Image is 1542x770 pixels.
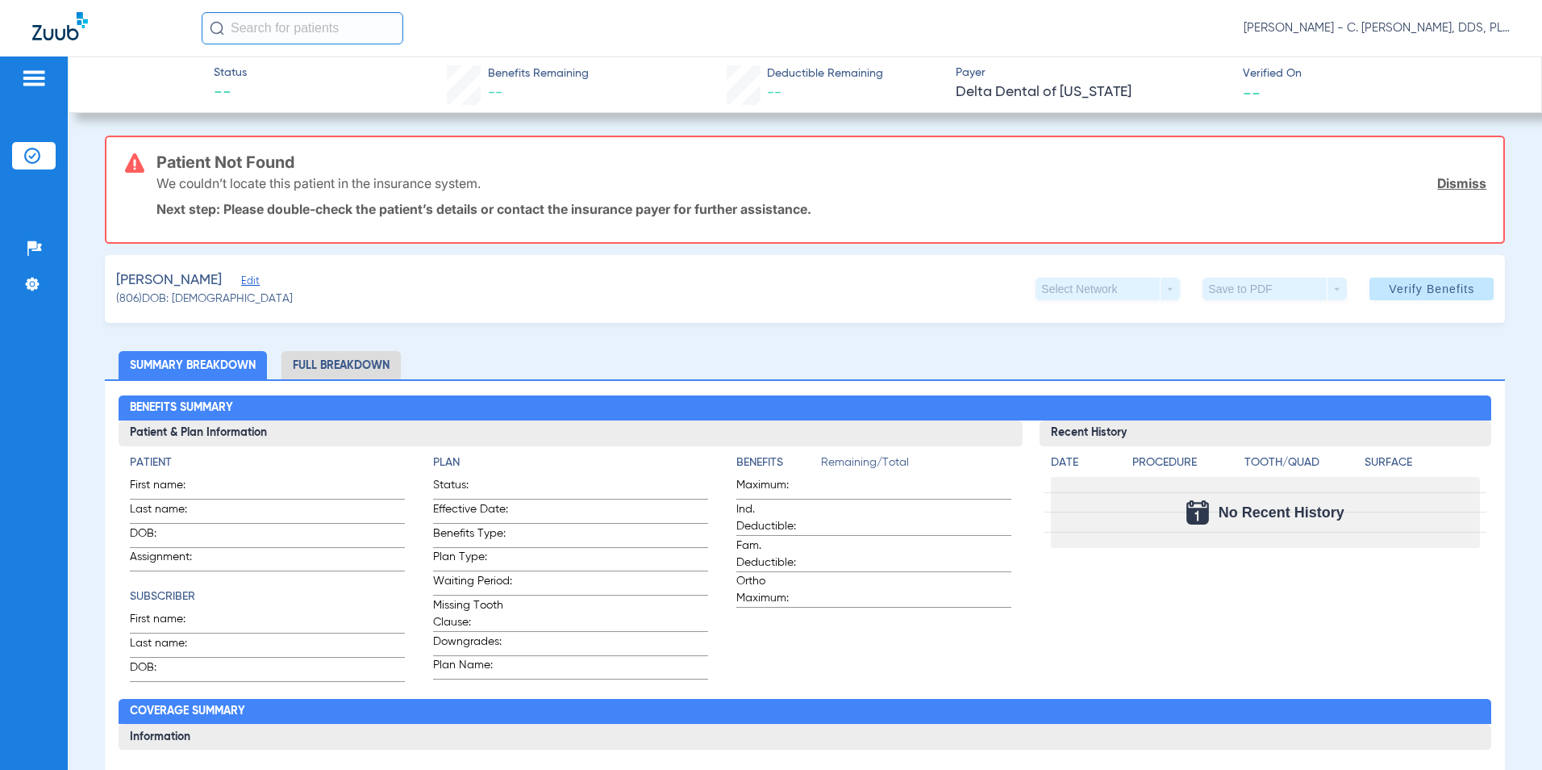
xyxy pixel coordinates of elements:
app-breakdown-title: Procedure [1132,454,1239,477]
h3: Patient Not Found [156,154,1487,170]
span: Payer [956,65,1229,82]
span: DOB: [130,659,209,681]
span: -- [767,86,781,100]
h4: Subscriber [130,588,405,605]
span: Delta Dental of [US_STATE] [956,82,1229,103]
img: Zuub Logo [32,12,88,40]
app-breakdown-title: Benefits [736,454,821,477]
h4: Plan [433,454,708,471]
span: Remaining/Total [821,454,1011,477]
span: Effective Date: [433,501,512,523]
span: First name: [130,477,209,499]
app-breakdown-title: Surface [1365,454,1479,477]
h4: Date [1051,454,1119,471]
h3: Information [119,724,1491,750]
span: Deductible Remaining [767,65,883,82]
h3: Recent History [1040,421,1491,446]
span: Fam. Deductible: [736,538,815,571]
span: -- [488,86,502,100]
span: Ortho Maximum: [736,573,815,607]
span: Status [214,65,247,82]
img: hamburger-icon [21,69,47,88]
span: Edit [241,275,256,291]
span: Verify Benefits [1389,282,1474,295]
span: -- [214,82,247,105]
p: Next step: Please double-check the patient’s details or contact the insurance payer for further a... [156,201,1487,217]
app-breakdown-title: Date [1051,454,1119,477]
h4: Surface [1365,454,1479,471]
a: Dismiss [1437,175,1486,191]
li: Full Breakdown [281,351,401,379]
p: We couldn’t locate this patient in the insurance system. [156,175,481,191]
span: [PERSON_NAME] [116,270,222,291]
h4: Procedure [1132,454,1239,471]
li: Summary Breakdown [119,351,267,379]
button: Verify Benefits [1369,278,1494,300]
span: Plan Name: [433,657,512,679]
h2: Coverage Summary [119,699,1491,725]
span: Missing Tooth Clause: [433,597,512,631]
span: Plan Type: [433,549,512,571]
h4: Patient [130,454,405,471]
span: Assignment: [130,549,209,571]
span: -- [1243,84,1261,101]
span: Maximum: [736,477,815,499]
span: Ind. Deductible: [736,501,815,535]
span: DOB: [130,525,209,547]
span: Waiting Period: [433,573,512,595]
h2: Benefits Summary [119,395,1491,421]
input: Search for patients [202,12,403,44]
span: (806) DOB: [DEMOGRAPHIC_DATA] [116,291,293,308]
span: Last name: [130,501,209,523]
img: Calendar [1186,500,1209,525]
img: error-icon [125,153,144,173]
app-breakdown-title: Tooth/Quad [1244,454,1359,477]
h4: Tooth/Quad [1244,454,1359,471]
span: Last name: [130,635,209,657]
span: Status: [433,477,512,499]
h3: Patient & Plan Information [119,421,1022,446]
h4: Benefits [736,454,821,471]
span: Benefits Type: [433,525,512,547]
img: Search Icon [210,21,224,36]
span: [PERSON_NAME] - C. [PERSON_NAME], DDS, PLLC dba [PERSON_NAME] Dentistry [1244,20,1510,36]
span: Downgrades: [433,634,512,655]
span: No Recent History [1219,504,1344,521]
span: First name: [130,611,209,633]
span: Benefits Remaining [488,65,589,82]
span: Verified On [1243,65,1516,82]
